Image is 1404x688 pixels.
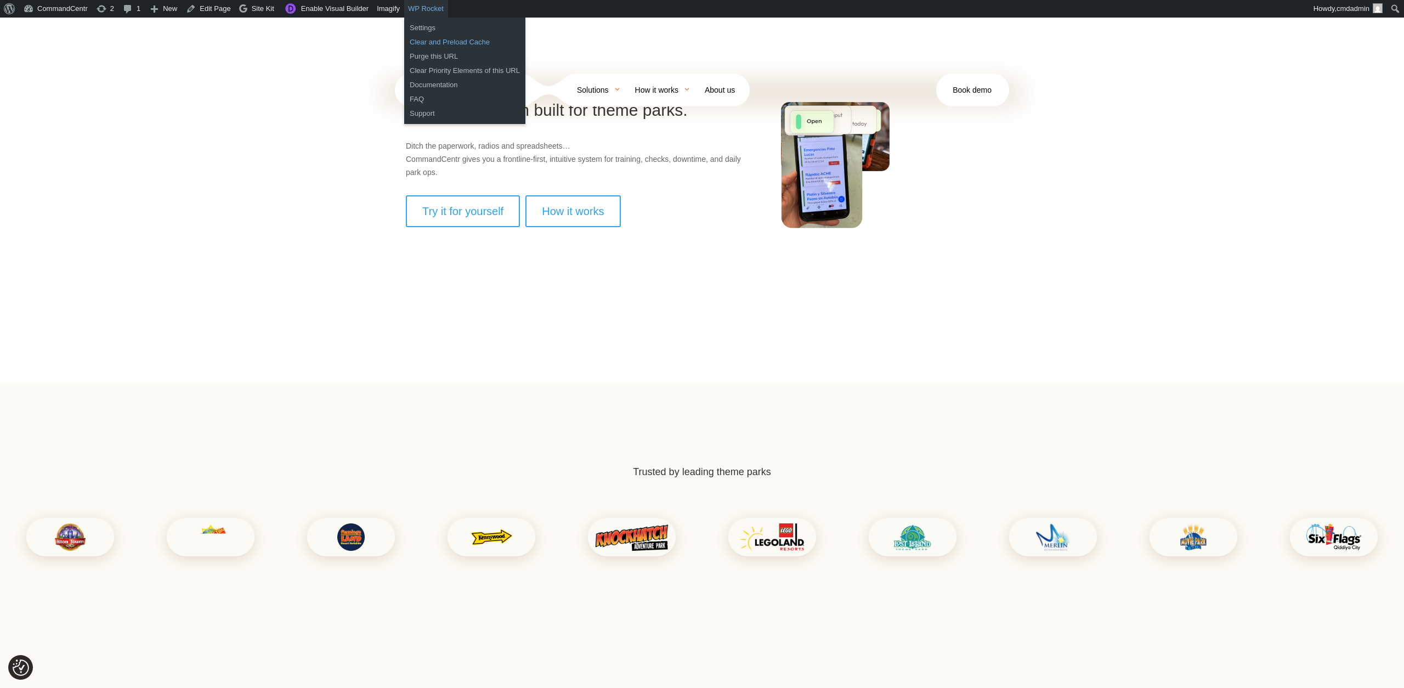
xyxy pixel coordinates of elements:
[577,74,635,106] a: Solutions
[525,195,620,227] a: How it works
[781,102,863,228] img: Mobile Device
[13,659,29,676] button: Consent Preferences
[781,102,890,171] img: Tablet
[936,74,1009,106] a: Book demo
[1180,523,1207,551] img: Movie_Park_Germany_Logo (1)
[404,78,525,92] a: Documentation
[404,106,525,121] a: Support
[252,4,274,13] span: Site Kit
[577,82,609,98] span: Solutions
[337,523,365,551] img: Flamingo-Land_Resort.svg_
[471,523,512,551] img: Kennywood_Arrow_logo (1)
[404,21,525,35] a: Settings
[406,155,741,177] span: CommandCentr gives you a frontline-first, intuitive system for training, checks, downtime, and da...
[406,195,520,227] a: Try it for yourself
[404,64,525,78] a: Clear Priority Elements of this URL
[635,82,678,98] span: How it works
[595,523,669,551] img: KnockHatch-Logo
[404,49,525,64] a: Purge this URL
[894,523,931,551] img: Lost Island Theme Park
[705,82,735,98] span: About us
[404,92,525,106] a: FAQ
[740,523,803,551] img: Legoland_resorts_logo-1
[55,523,86,551] img: atr-logo
[195,523,226,551] img: Chessington_World_of_Adventures_Resort_official_Logo-300x269
[705,74,750,106] a: About us
[13,659,29,676] img: Revisit consent button
[1306,523,1361,551] img: SixFlags
[1035,523,1071,551] img: Merlin_Entertainments_2013 (1)
[1337,4,1369,13] span: cmdadmin
[953,82,992,98] span: Book demo
[633,466,771,477] span: Trusted by leading theme parks
[404,35,525,49] a: Clear and Preload Cache
[635,74,705,106] a: How it works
